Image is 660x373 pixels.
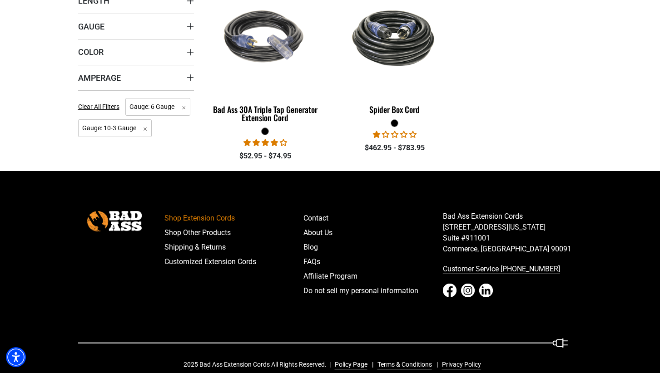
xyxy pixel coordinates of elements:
iframe: easyloginforme [625,14,660,48]
summary: Color [78,39,194,64]
p: Bad Ass Extension Cords [STREET_ADDRESS][US_STATE] Suite #911001 Commerce, [GEOGRAPHIC_DATA] 90091 [443,211,582,255]
a: Shop Other Products [164,226,304,240]
span: 1.00 stars [373,130,417,139]
summary: Gauge [78,14,194,39]
span: Gauge: 10-3 Gauge [78,119,152,137]
div: $52.95 - $74.95 [208,151,323,162]
a: call 833-674-1699 [443,262,582,276]
a: About Us [303,226,443,240]
a: Affiliate Program [303,269,443,284]
a: Blog [303,240,443,255]
span: 4.00 stars [243,138,287,147]
a: Do not sell my personal information [303,284,443,298]
span: Gauge: 6 Gauge [125,98,190,116]
div: $462.95 - $783.95 [337,142,452,153]
div: 2025 Bad Ass Extension Cords All Rights Reserved. [184,360,487,369]
span: Amperage [78,73,121,83]
span: Clear All Filters [78,103,119,110]
a: Policy Page [331,360,367,369]
div: Spider Box Cord [337,105,452,113]
a: Shop Extension Cords [164,211,304,226]
a: Customized Extension Cords [164,255,304,269]
div: Accessibility Menu [6,347,26,367]
a: Contact [303,211,443,226]
a: Gauge: 6 Gauge [125,102,190,111]
a: Gauge: 10-3 Gauge [78,123,152,132]
a: Clear All Filters [78,102,123,112]
span: Color [78,47,104,57]
span: Gauge [78,21,104,32]
a: Terms & Conditions [374,360,432,369]
a: FAQs [303,255,443,269]
img: Bad Ass Extension Cords [87,211,142,231]
a: Privacy Policy [438,360,481,369]
summary: Amperage [78,65,194,90]
a: Shipping & Returns [164,240,304,255]
img: black [337,3,452,73]
div: Bad Ass 30A Triple Tap Generator Extension Cord [208,105,323,122]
